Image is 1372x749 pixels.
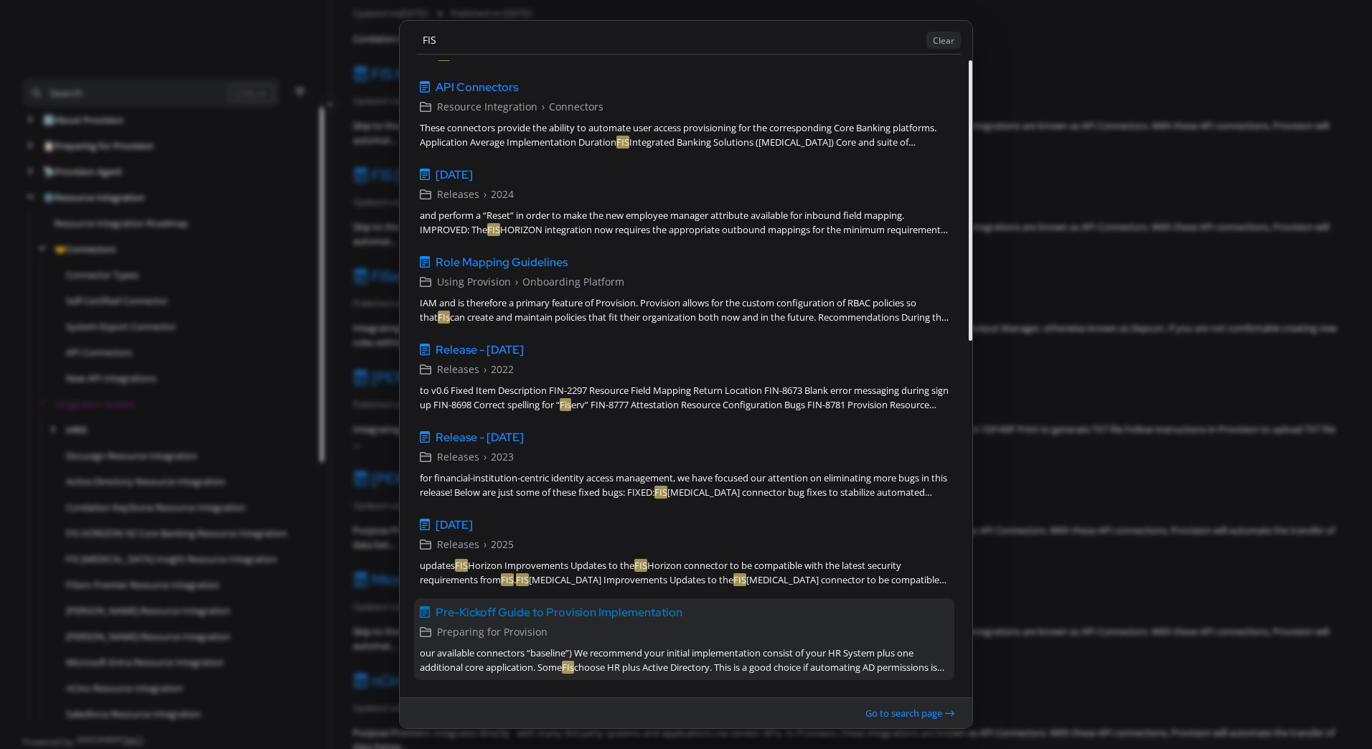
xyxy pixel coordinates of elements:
[634,559,647,572] em: FIS
[560,398,571,411] em: Fis
[437,362,479,377] span: Releases
[414,248,954,330] a: Role Mapping GuidelinesUsing Provision›Onboarding PlatformIAM and is therefore a primary feature ...
[491,362,514,377] span: 2022
[420,121,949,149] div: These connectors provide the ability to automate user access provisioning for the corresponding C...
[437,537,479,552] span: Releases
[491,187,514,202] span: 2024
[437,274,511,290] span: Using Provision
[414,336,954,418] a: Release - [DATE]Releases›2022to v0.6 Fixed Item Description FIN-2297 Resource Field Mapping Retur...
[420,383,949,412] div: to v0.6 Fixed Item Description FIN-2297 Resource Field Mapping Return Location FIN-8673 Blank err...
[437,187,479,202] span: Releases
[562,661,574,674] em: FIs
[414,73,954,155] a: API ConnectorsResource Integration›ConnectorsThese connectors provide the ability to automate use...
[516,573,529,586] em: FIS
[491,449,514,465] span: 2023
[437,449,479,465] span: Releases
[484,449,487,465] span: ›
[414,161,954,242] a: [DATE]Releases›2024and perform a “Reset” in order to make the new employee manager attribute avai...
[455,559,468,572] em: FIS
[436,166,473,184] span: [DATE]
[549,99,603,115] span: Connectors
[438,48,450,61] em: FIs
[414,598,954,680] a: Pre-Kickoff Guide to Provision ImplementationPreparing for Provisionour available connectors “bas...
[484,362,487,377] span: ›
[436,79,518,96] span: API Connectors
[484,537,487,552] span: ›
[865,705,955,721] button: Go to search page
[436,254,568,271] span: Role Mapping Guidelines
[501,573,514,586] em: FIS
[437,99,537,115] span: Resource Integration
[420,558,949,587] div: updates Horizon Improvements Updates to the Horizon connector to be compatible with the latest se...
[436,604,682,621] span: Pre-Kickoff Guide to Provision Implementation
[420,646,949,674] div: our available connectors “baseline”) We recommend your initial implementation consist of your HR ...
[926,32,961,49] button: Clear
[522,274,624,290] span: Onboarding Platform
[733,573,746,586] em: FIS
[616,136,629,149] em: FIS
[420,33,949,62] div: IAM and is therefore a primary feature of Provision. Provision allows for the custom configuratio...
[484,187,487,202] span: ›
[437,624,548,640] span: Preparing for Provision
[438,311,450,324] em: FIs
[417,27,921,54] input: Enter Keywords
[436,517,473,534] span: [DATE]
[542,99,545,115] span: ›
[491,537,514,552] span: 2025
[515,274,518,290] span: ›
[420,296,949,324] div: IAM and is therefore a primary feature of Provision. Provision allows for the custom configuratio...
[414,511,954,593] a: [DATE]Releases›2025updatesFISHorizon Improvements Updates to theFISHorizon connector to be compat...
[436,341,524,359] span: Release - [DATE]
[654,486,667,499] em: FIS
[414,423,954,505] a: Release - [DATE]Releases›2023for financial-institution-centric identity access management, we hav...
[487,223,500,236] em: FIS
[420,208,949,237] div: and perform a “Reset” in order to make the new employee manager attribute available for inbound f...
[436,429,524,446] span: Release - [DATE]
[420,471,949,499] div: for financial-institution-centric identity access management, we have focused our attention on el...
